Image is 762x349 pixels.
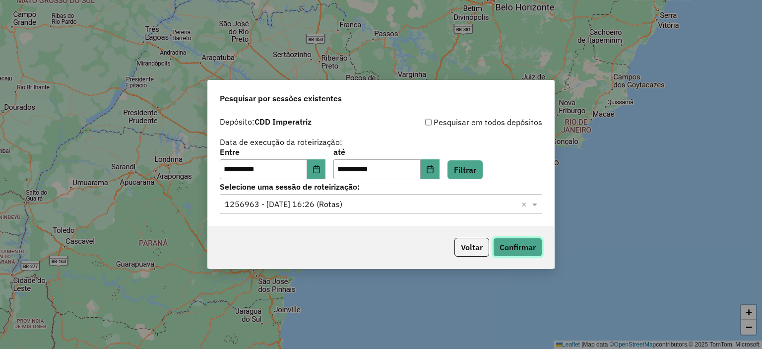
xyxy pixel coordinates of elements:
[307,159,326,179] button: Choose Date
[220,181,542,193] label: Selecione uma sessão de roteirização:
[333,146,439,158] label: até
[254,117,312,127] strong: CDD Imperatriz
[447,160,483,179] button: Filtrar
[493,238,542,257] button: Confirmar
[421,159,440,179] button: Choose Date
[220,92,342,104] span: Pesquisar por sessões existentes
[454,238,489,257] button: Voltar
[220,116,312,128] label: Depósito:
[521,198,530,210] span: Clear all
[381,116,542,128] div: Pesquisar em todos depósitos
[220,136,342,148] label: Data de execução da roteirização:
[220,146,325,158] label: Entre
